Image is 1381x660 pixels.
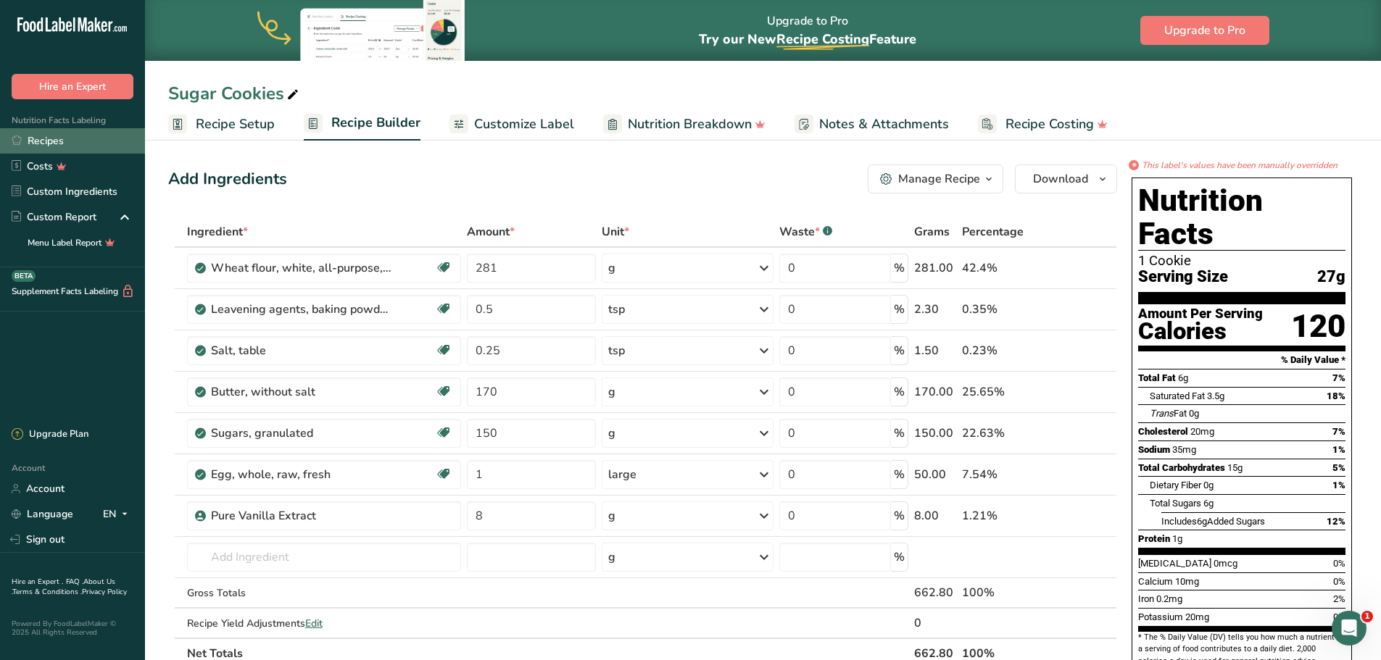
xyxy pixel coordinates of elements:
div: 120 [1291,307,1345,346]
div: 170.00 [914,383,955,401]
span: 0g [1189,408,1199,419]
div: g [608,507,615,525]
button: Manage Recipe [868,164,1003,193]
i: This label's values have been manually overridden [1142,159,1338,172]
div: 0 [914,614,955,632]
div: Waste [779,223,832,241]
span: 6g [1203,498,1214,509]
span: Amount [467,223,515,241]
div: tsp [608,342,625,359]
span: 20mg [1185,611,1209,622]
span: Total Carbohydrates [1138,462,1225,473]
span: 0mcg [1214,558,1237,569]
div: Manage Recipe [898,170,980,188]
div: Butter, without salt [211,383,392,401]
a: FAQ . [66,577,83,587]
span: Iron [1138,593,1154,604]
div: Egg, whole, raw, fresh [211,466,392,483]
span: Edit [305,617,323,630]
div: g [608,425,615,442]
i: Trans [1150,408,1174,419]
div: g [608,259,615,277]
input: Add Ingredient [187,543,461,572]
span: 0g [1203,480,1214,490]
span: 6g [1197,516,1207,527]
div: 1.50 [914,342,955,359]
span: 0% [1333,576,1345,587]
a: About Us . [12,577,115,597]
span: Ingredient [187,223,248,241]
span: Try our New Feature [699,30,916,48]
div: Powered By FoodLabelMaker © 2025 All Rights Reserved [12,619,133,637]
div: 2.30 [914,301,955,318]
span: Recipe Builder [331,113,420,133]
a: Language [12,501,73,527]
span: 3.5g [1207,390,1224,401]
button: Download [1015,164,1117,193]
span: 15g [1227,462,1243,473]
div: 50.00 [914,466,955,483]
span: Calcium [1138,576,1173,587]
div: Upgrade to Pro [699,1,916,61]
div: Recipe Yield Adjustments [187,616,461,631]
div: 1 Cookie [1138,254,1345,268]
span: Total Fat [1138,372,1176,383]
span: Recipe Costing [1005,114,1094,134]
span: [MEDICAL_DATA] [1138,558,1211,569]
div: Calories [1138,321,1263,342]
span: Protein [1138,533,1170,544]
div: 42.4% [962,259,1048,277]
span: 0% [1333,558,1345,569]
div: Pure Vanilla Extract [211,507,392,525]
div: Add Ingredients [168,167,287,191]
span: 18% [1327,390,1345,401]
span: Serving Size [1138,268,1228,286]
div: 0.35% [962,301,1048,318]
div: 25.65% [962,383,1048,401]
span: Percentage [962,223,1024,241]
div: Amount Per Serving [1138,307,1263,321]
div: 100% [962,584,1048,601]
span: 1 [1361,611,1373,622]
div: tsp [608,301,625,318]
span: 20mg [1190,426,1214,437]
h1: Nutrition Facts [1138,184,1345,251]
span: Dietary Fiber [1150,480,1201,490]
div: large [608,466,636,483]
span: 10mg [1175,576,1199,587]
span: 1g [1172,533,1182,544]
div: EN [103,506,133,523]
div: Sugar Cookies [168,80,302,106]
span: Includes Added Sugars [1161,516,1265,527]
span: Recipe Setup [196,114,275,134]
div: 7.54% [962,466,1048,483]
span: Fat [1150,408,1187,419]
button: Upgrade to Pro [1140,16,1269,45]
span: Recipe Costing [776,30,869,48]
span: 7% [1332,372,1345,383]
div: 8.00 [914,507,955,525]
div: Custom Report [12,209,96,225]
div: g [608,383,615,401]
iframe: Intercom live chat [1332,611,1367,646]
div: Upgrade Plan [12,427,88,442]
div: Salt, table [211,342,392,359]
button: Hire an Expert [12,74,133,99]
a: Customize Label [449,108,574,141]
div: Sugars, granulated [211,425,392,442]
span: Total Sugars [1150,498,1201,509]
span: Upgrade to Pro [1164,22,1245,39]
span: Customize Label [474,114,574,134]
span: 27g [1317,268,1345,286]
div: 150.00 [914,425,955,442]
a: Recipe Setup [168,108,275,141]
span: Notes & Attachments [819,114,949,134]
div: Wheat flour, white, all-purpose, unenriched [211,259,392,277]
span: Unit [602,223,629,241]
span: Nutrition Breakdown [628,114,752,134]
div: 1.21% [962,507,1048,525]
div: 0.23% [962,342,1048,359]
span: Grams [914,223,950,241]
section: % Daily Value * [1138,351,1345,369]
a: Recipe Builder [304,106,420,141]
